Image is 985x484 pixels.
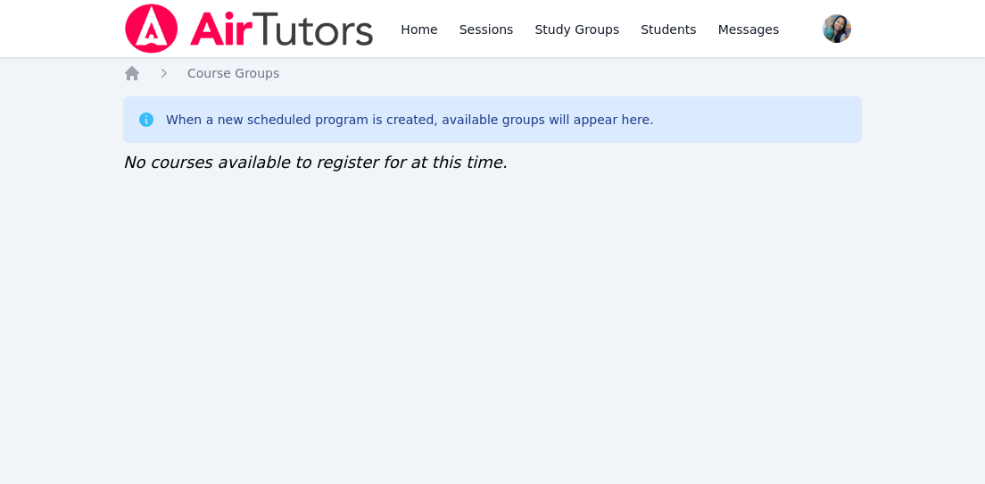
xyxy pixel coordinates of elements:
[187,64,279,82] a: Course Groups
[123,64,862,82] nav: Breadcrumb
[187,66,279,80] span: Course Groups
[123,4,376,54] img: Air Tutors
[718,21,780,38] span: Messages
[166,111,654,129] div: When a new scheduled program is created, available groups will appear here.
[123,153,508,171] span: No courses available to register for at this time.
